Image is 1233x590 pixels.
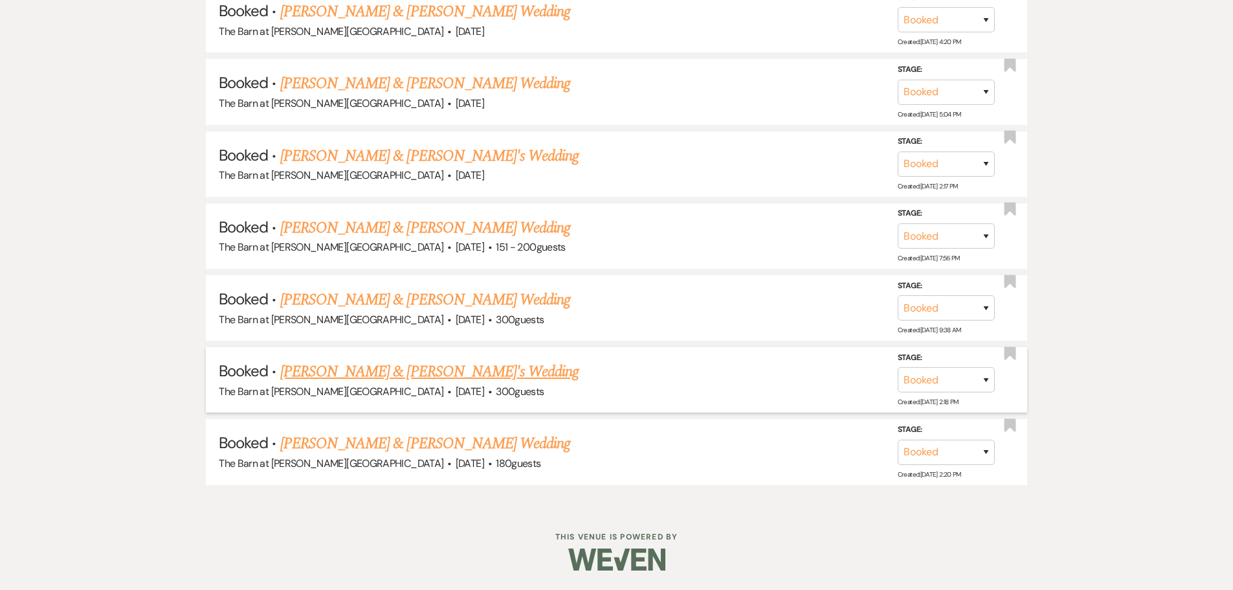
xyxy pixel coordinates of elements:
[456,457,484,470] span: [DATE]
[219,313,443,326] span: The Barn at [PERSON_NAME][GEOGRAPHIC_DATA]
[898,110,961,119] span: Created: [DATE] 5:04 PM
[219,96,443,110] span: The Barn at [PERSON_NAME][GEOGRAPHIC_DATA]
[898,182,958,190] span: Created: [DATE] 2:17 PM
[898,135,995,149] label: Stage:
[219,361,268,381] span: Booked
[456,168,484,182] span: [DATE]
[219,289,268,309] span: Booked
[898,254,960,262] span: Created: [DATE] 7:56 PM
[219,73,268,93] span: Booked
[898,351,995,365] label: Stage:
[496,313,544,326] span: 300 guests
[219,385,443,398] span: The Barn at [PERSON_NAME][GEOGRAPHIC_DATA]
[280,288,570,312] a: [PERSON_NAME] & [PERSON_NAME] Wedding
[568,537,665,582] img: Weven Logo
[456,313,484,326] span: [DATE]
[496,457,540,470] span: 180 guests
[219,25,443,38] span: The Barn at [PERSON_NAME][GEOGRAPHIC_DATA]
[496,240,565,254] span: 151 - 200 guests
[280,144,579,168] a: [PERSON_NAME] & [PERSON_NAME]'s Wedding
[898,279,995,293] label: Stage:
[219,145,268,165] span: Booked
[280,360,579,383] a: [PERSON_NAME] & [PERSON_NAME]'s Wedding
[898,207,995,221] label: Stage:
[280,432,570,455] a: [PERSON_NAME] & [PERSON_NAME] Wedding
[496,385,544,398] span: 300 guests
[898,398,959,406] span: Created: [DATE] 2:18 PM
[280,216,570,240] a: [PERSON_NAME] & [PERSON_NAME] Wedding
[219,217,268,237] span: Booked
[456,240,484,254] span: [DATE]
[219,457,443,470] span: The Barn at [PERSON_NAME][GEOGRAPHIC_DATA]
[898,63,995,77] label: Stage:
[456,96,484,110] span: [DATE]
[219,1,268,21] span: Booked
[219,168,443,182] span: The Barn at [PERSON_NAME][GEOGRAPHIC_DATA]
[898,470,961,478] span: Created: [DATE] 2:20 PM
[898,38,961,46] span: Created: [DATE] 4:20 PM
[898,326,961,334] span: Created: [DATE] 9:38 AM
[456,25,484,38] span: [DATE]
[219,433,268,453] span: Booked
[898,423,995,437] label: Stage:
[456,385,484,398] span: [DATE]
[219,240,443,254] span: The Barn at [PERSON_NAME][GEOGRAPHIC_DATA]
[280,72,570,95] a: [PERSON_NAME] & [PERSON_NAME] Wedding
